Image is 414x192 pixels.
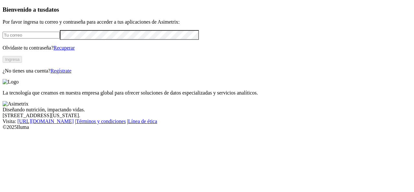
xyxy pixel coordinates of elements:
[3,107,411,113] div: Diseñando nutrición, impactando vidas.
[128,119,157,124] a: Línea de ética
[3,124,411,130] div: © 2025 Iluma
[3,101,28,107] img: Asimetrix
[17,119,74,124] a: [URL][DOMAIN_NAME]
[3,79,19,85] img: Logo
[50,68,71,73] a: Regístrate
[53,45,75,51] a: Recuperar
[3,45,411,51] p: Olvidaste tu contraseña?
[3,119,411,124] div: Visita : | |
[3,90,411,96] p: La tecnología que creamos en nuestra empresa global para ofrecer soluciones de datos especializad...
[76,119,126,124] a: Términos y condiciones
[3,19,411,25] p: Por favor ingresa tu correo y contraseña para acceder a tus aplicaciones de Asimetrix:
[3,68,411,74] p: ¿No tienes una cuenta?
[3,56,22,63] button: Ingresa
[3,6,411,13] h3: Bienvenido a tus
[3,113,411,119] div: [STREET_ADDRESS][US_STATE].
[3,32,60,39] input: Tu correo
[45,6,59,13] span: datos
